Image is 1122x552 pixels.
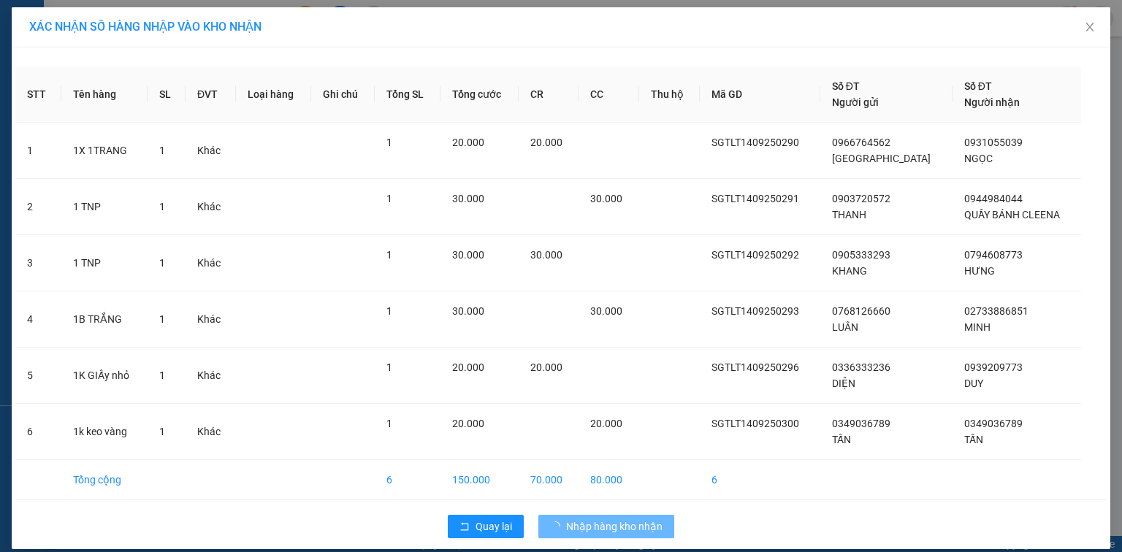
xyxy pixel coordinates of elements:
[832,418,890,429] span: 0349036789
[964,193,1023,204] span: 0944984044
[476,518,512,534] span: Quay lại
[29,20,262,34] span: XÁC NHẬN SỐ HÀNG NHẬP VÀO KHO NHẬN
[61,66,148,123] th: Tên hàng
[61,179,148,235] td: 1 TNP
[61,404,148,460] td: 1k keo vàng
[579,460,638,500] td: 80.000
[832,321,858,333] span: LUÂN
[386,361,392,373] span: 1
[832,377,855,389] span: DIỆN
[386,305,392,317] span: 1
[530,361,562,373] span: 20.000
[964,80,992,92] span: Số ĐT
[375,460,440,500] td: 6
[159,313,165,325] span: 1
[15,123,61,179] td: 1
[375,66,440,123] th: Tổng SL
[452,361,484,373] span: 20.000
[15,348,61,404] td: 5
[711,193,799,204] span: SGTLT1409250291
[159,369,165,381] span: 1
[530,249,562,261] span: 30.000
[964,321,991,333] span: MINH
[452,193,484,204] span: 30.000
[1069,7,1110,48] button: Close
[964,209,1060,221] span: QUẦY BÁNH CLEENA
[700,66,820,123] th: Mã GD
[538,515,674,538] button: Nhập hàng kho nhận
[159,201,165,212] span: 1
[579,66,638,123] th: CC
[519,66,579,123] th: CR
[15,66,61,123] th: STT
[452,249,484,261] span: 30.000
[832,153,931,164] span: [GEOGRAPHIC_DATA]
[452,418,484,429] span: 20.000
[15,235,61,291] td: 3
[15,179,61,235] td: 2
[186,235,236,291] td: Khác
[186,348,236,404] td: Khác
[61,291,148,348] td: 1B TRẮNG
[711,361,799,373] span: SGTLT1409250296
[550,521,566,532] span: loading
[964,249,1023,261] span: 0794608773
[832,361,890,373] span: 0336333236
[186,179,236,235] td: Khác
[448,515,524,538] button: rollbackQuay lại
[711,137,799,148] span: SGTLT1409250290
[159,426,165,437] span: 1
[832,249,890,261] span: 0905333293
[832,265,867,277] span: KHANG
[964,305,1028,317] span: 02733886851
[590,305,622,317] span: 30.000
[148,66,186,123] th: SL
[186,123,236,179] td: Khác
[311,66,375,123] th: Ghi chú
[964,137,1023,148] span: 0931055039
[386,249,392,261] span: 1
[61,235,148,291] td: 1 TNP
[386,193,392,204] span: 1
[711,249,799,261] span: SGTLT1409250292
[832,434,851,445] span: TẤN
[590,193,622,204] span: 30.000
[832,80,860,92] span: Số ĐT
[386,418,392,429] span: 1
[711,418,799,429] span: SGTLT1409250300
[530,137,562,148] span: 20.000
[15,404,61,460] td: 6
[711,305,799,317] span: SGTLT1409250293
[459,521,470,533] span: rollback
[832,193,890,204] span: 0903720572
[590,418,622,429] span: 20.000
[964,434,983,445] span: TẤN
[832,137,890,148] span: 0966764562
[440,460,519,500] td: 150.000
[159,145,165,156] span: 1
[386,137,392,148] span: 1
[15,291,61,348] td: 4
[964,361,1023,373] span: 0939209773
[440,66,519,123] th: Tổng cước
[964,418,1023,429] span: 0349036789
[832,96,879,108] span: Người gửi
[519,460,579,500] td: 70.000
[964,96,1020,108] span: Người nhận
[452,305,484,317] span: 30.000
[639,66,700,123] th: Thu hộ
[186,404,236,460] td: Khác
[964,265,995,277] span: HƯNG
[236,66,311,123] th: Loại hàng
[566,518,663,534] span: Nhập hàng kho nhận
[61,348,148,404] td: 1K GIẤy nhỏ
[1084,21,1096,33] span: close
[61,123,148,179] td: 1X 1TRANG
[159,257,165,269] span: 1
[832,305,890,317] span: 0768126660
[964,153,993,164] span: NGỌC
[186,66,236,123] th: ĐVT
[186,291,236,348] td: Khác
[452,137,484,148] span: 20.000
[700,460,820,500] td: 6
